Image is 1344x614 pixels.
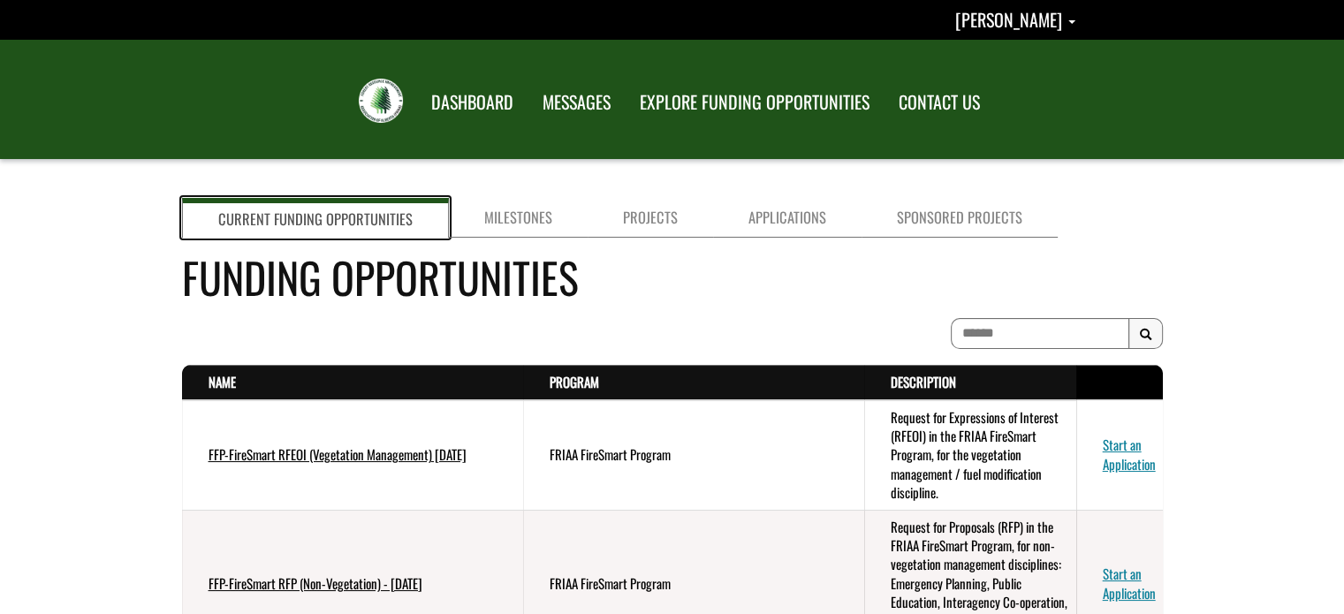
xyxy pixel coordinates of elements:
[182,246,1163,308] h4: Funding Opportunities
[885,80,993,125] a: CONTACT US
[955,6,1075,33] a: Caroline Wagenaar
[209,372,236,391] a: Name
[891,372,956,391] a: Description
[209,573,422,593] a: FFP-FireSmart RFP (Non-Vegetation) - [DATE]
[550,372,599,391] a: Program
[1103,564,1156,602] a: Start an Application
[418,80,527,125] a: DASHBOARD
[182,198,449,238] a: Current Funding Opportunities
[529,80,624,125] a: MESSAGES
[951,318,1129,349] input: To search on partial text, use the asterisk (*) wildcard character.
[862,198,1058,238] a: Sponsored Projects
[209,444,467,464] a: FFP-FireSmart RFEOI (Vegetation Management) [DATE]
[523,400,864,511] td: FRIAA FireSmart Program
[359,79,403,123] img: FRIAA Submissions Portal
[1103,435,1156,473] a: Start an Application
[588,198,713,238] a: Projects
[626,80,883,125] a: EXPLORE FUNDING OPPORTUNITIES
[713,198,862,238] a: Applications
[449,198,588,238] a: Milestones
[182,400,523,511] td: FFP-FireSmart RFEOI (Vegetation Management) July 2025
[415,75,993,125] nav: Main Navigation
[1128,318,1163,350] button: Search Results
[955,6,1062,33] span: [PERSON_NAME]
[864,400,1076,511] td: Request for Expressions of Interest (RFEOI) in the FRIAA FireSmart Program, for the vegetation ma...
